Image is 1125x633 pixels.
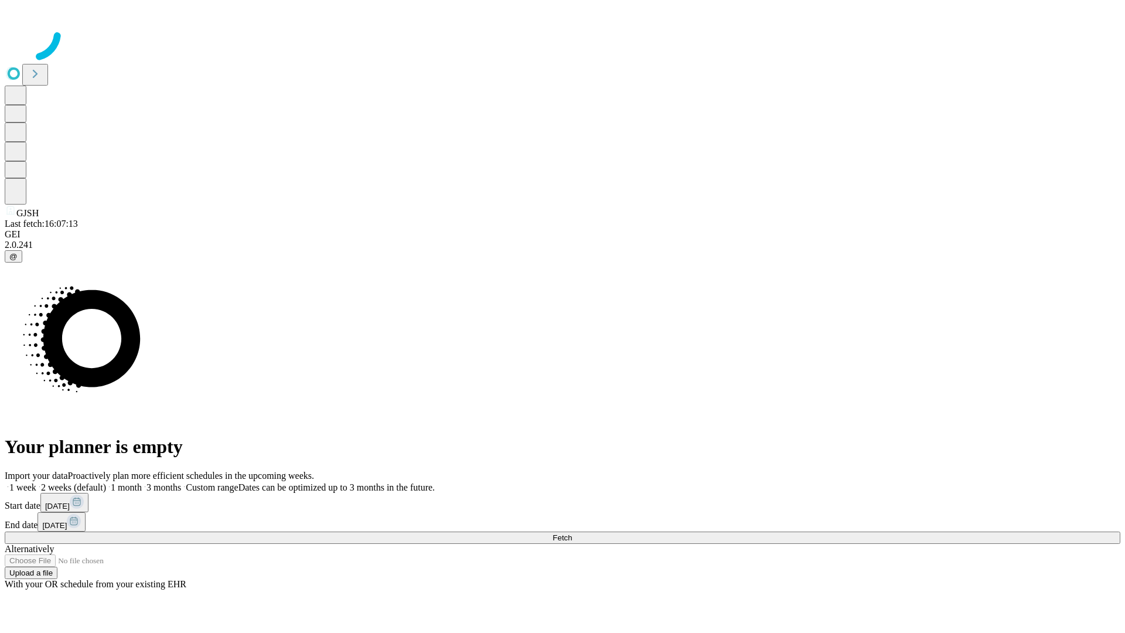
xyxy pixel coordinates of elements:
[186,482,238,492] span: Custom range
[5,544,54,554] span: Alternatively
[5,471,68,481] span: Import your data
[5,229,1120,240] div: GEI
[41,482,106,492] span: 2 weeks (default)
[5,532,1120,544] button: Fetch
[40,493,88,512] button: [DATE]
[553,533,572,542] span: Fetch
[238,482,435,492] span: Dates can be optimized up to 3 months in the future.
[111,482,142,492] span: 1 month
[5,240,1120,250] div: 2.0.241
[5,219,78,229] span: Last fetch: 16:07:13
[5,436,1120,458] h1: Your planner is empty
[9,252,18,261] span: @
[16,208,39,218] span: GJSH
[45,502,70,511] span: [DATE]
[146,482,181,492] span: 3 months
[5,250,22,263] button: @
[5,567,57,579] button: Upload a file
[5,512,1120,532] div: End date
[42,521,67,530] span: [DATE]
[5,579,186,589] span: With your OR schedule from your existing EHR
[9,482,36,492] span: 1 week
[5,493,1120,512] div: Start date
[68,471,314,481] span: Proactively plan more efficient schedules in the upcoming weeks.
[37,512,86,532] button: [DATE]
